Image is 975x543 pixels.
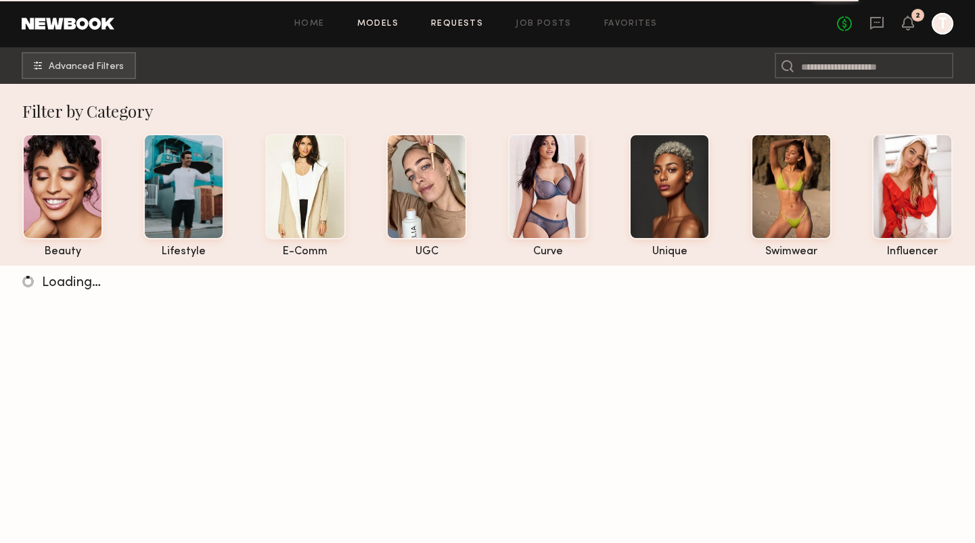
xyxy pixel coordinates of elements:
div: UGC [386,246,467,258]
a: T [932,13,953,34]
button: Advanced Filters [22,52,136,79]
span: Advanced Filters [49,62,124,72]
a: Requests [431,20,483,28]
div: beauty [22,246,103,258]
div: unique [629,246,710,258]
a: Job Posts [516,20,572,28]
div: Filter by Category [22,100,953,122]
div: curve [508,246,589,258]
div: influencer [872,246,953,258]
div: e-comm [265,246,346,258]
span: Loading… [42,277,101,289]
a: Home [294,20,325,28]
div: 2 [915,12,920,20]
div: lifestyle [143,246,224,258]
a: Models [357,20,399,28]
a: Favorites [604,20,658,28]
div: swimwear [751,246,832,258]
